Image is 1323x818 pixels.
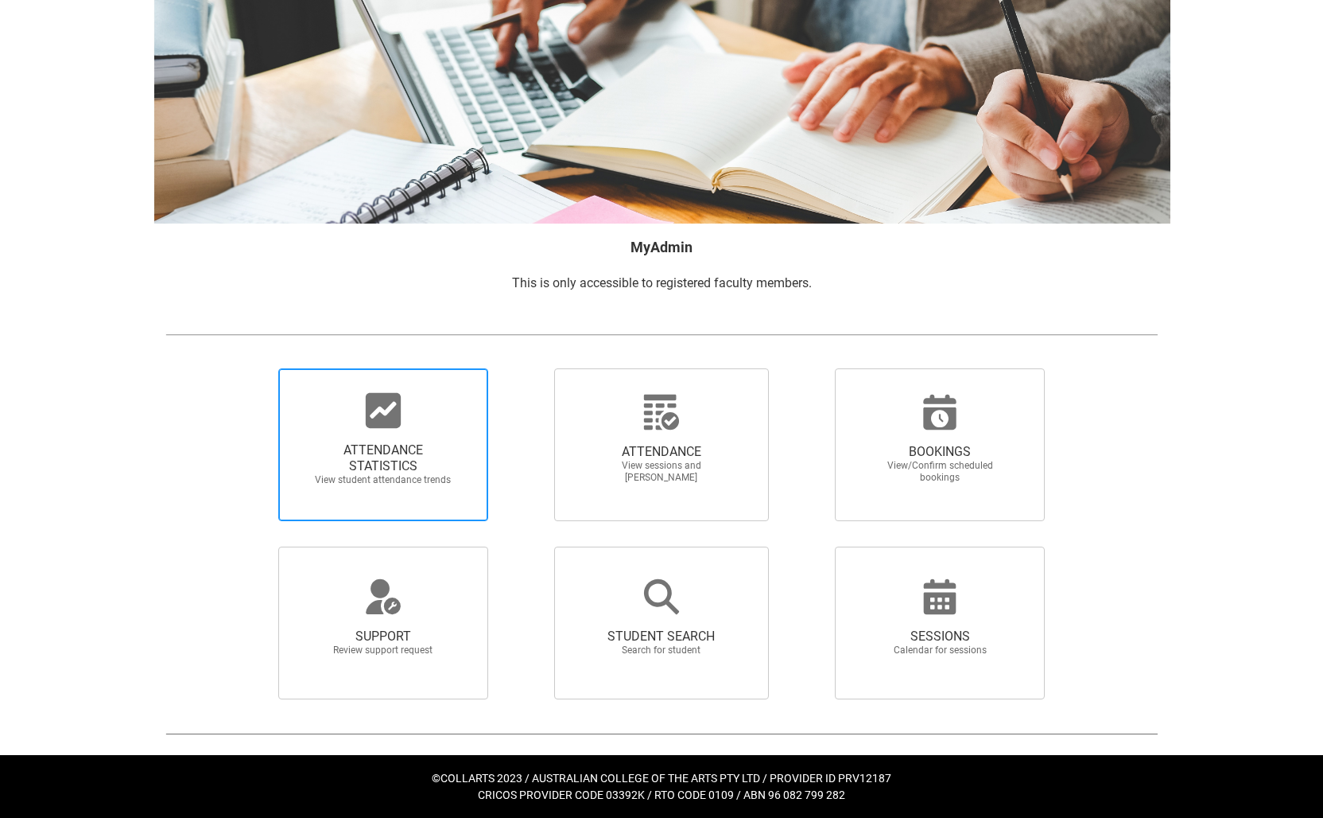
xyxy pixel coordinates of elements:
[512,275,812,290] span: This is only accessible to registered faculty members.
[165,725,1158,742] img: REDU_GREY_LINE
[592,444,731,460] span: ATTENDANCE
[870,629,1010,645] span: SESSIONS
[313,442,453,474] span: ATTENDANCE STATISTICS
[165,236,1158,258] h2: MyAdmin
[592,629,731,645] span: STUDENT SEARCH
[313,645,453,656] span: Review support request
[870,460,1010,484] span: View/Confirm scheduled bookings
[313,474,453,486] span: View student attendance trends
[870,645,1010,656] span: Calendar for sessions
[165,326,1158,343] img: REDU_GREY_LINE
[592,645,731,656] span: Search for student
[870,444,1010,460] span: BOOKINGS
[313,629,453,645] span: SUPPORT
[592,460,731,484] span: View sessions and [PERSON_NAME]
